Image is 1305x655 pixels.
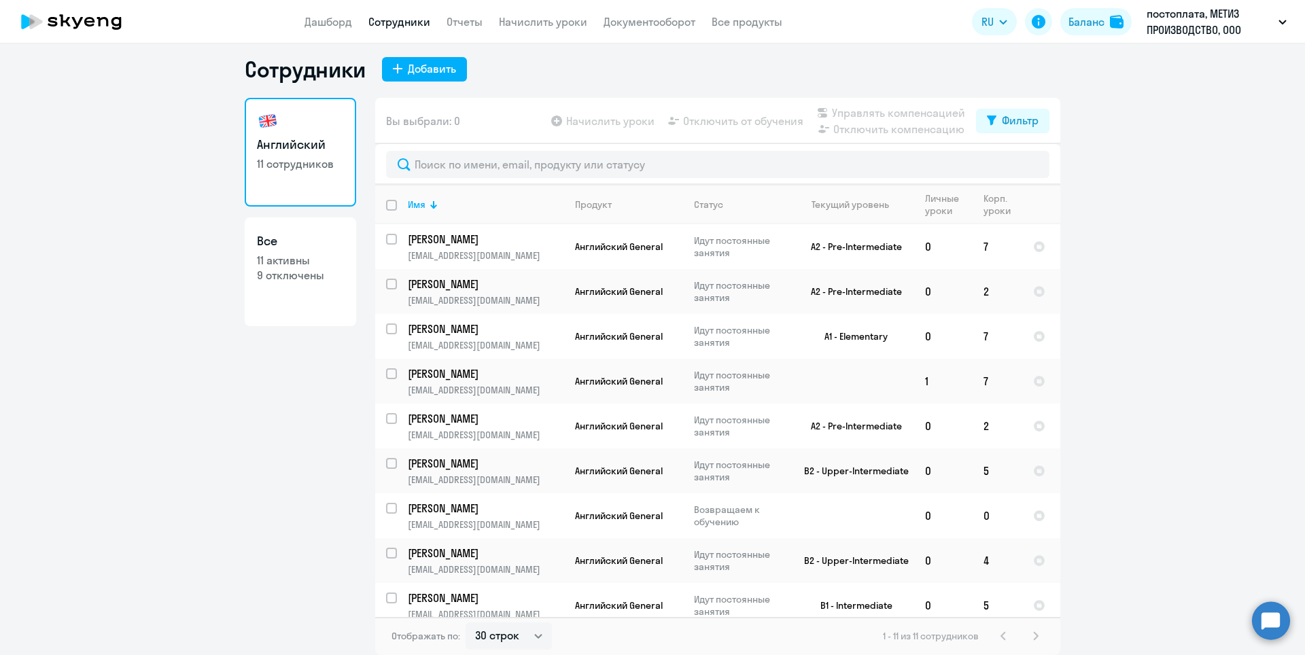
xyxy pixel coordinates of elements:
[799,198,913,211] div: Текущий уровень
[604,15,695,29] a: Документооборот
[788,404,914,448] td: A2 - Pre-Intermediate
[408,456,561,471] p: [PERSON_NAME]
[1140,5,1293,38] button: постоплата, МЕТИЗ ПРОИЗВОДСТВО, ООО
[408,546,563,561] a: [PERSON_NAME]
[914,538,973,583] td: 0
[712,15,782,29] a: Все продукты
[973,314,1022,359] td: 7
[386,113,460,129] span: Вы выбрали: 0
[408,501,561,516] p: [PERSON_NAME]
[925,192,960,217] div: Личные уроки
[386,151,1049,178] input: Поиск по имени, email, продукту или статусу
[694,503,787,528] p: Возвращаем к обучению
[408,411,563,426] a: [PERSON_NAME]
[788,448,914,493] td: B2 - Upper-Intermediate
[984,192,1022,217] div: Корп. уроки
[408,518,563,531] p: [EMAIL_ADDRESS][DOMAIN_NAME]
[788,314,914,359] td: A1 - Elementary
[245,217,356,326] a: Все11 активны9 отключены
[788,538,914,583] td: B2 - Upper-Intermediate
[575,420,663,432] span: Английский General
[1068,14,1104,30] div: Баланс
[408,366,561,381] p: [PERSON_NAME]
[973,224,1022,269] td: 7
[575,285,663,298] span: Английский General
[408,232,563,247] a: [PERSON_NAME]
[575,330,663,342] span: Английский General
[408,411,561,426] p: [PERSON_NAME]
[257,110,279,132] img: english
[914,359,973,404] td: 1
[408,232,561,247] p: [PERSON_NAME]
[575,599,663,612] span: Английский General
[408,384,563,396] p: [EMAIL_ADDRESS][DOMAIN_NAME]
[257,156,344,171] p: 11 сотрудников
[408,429,563,441] p: [EMAIL_ADDRESS][DOMAIN_NAME]
[694,459,787,483] p: Идут постоянные занятия
[408,339,563,351] p: [EMAIL_ADDRESS][DOMAIN_NAME]
[447,15,483,29] a: Отчеты
[973,404,1022,448] td: 2
[408,60,456,77] div: Добавить
[972,8,1017,35] button: RU
[694,369,787,393] p: Идут постоянные занятия
[575,465,663,477] span: Английский General
[914,448,973,493] td: 0
[914,269,973,314] td: 0
[925,192,972,217] div: Личные уроки
[408,294,563,306] p: [EMAIL_ADDRESS][DOMAIN_NAME]
[973,583,1022,628] td: 5
[408,456,563,471] a: [PERSON_NAME]
[499,15,587,29] a: Начислить уроки
[245,98,356,207] a: Английский11 сотрудников
[973,538,1022,583] td: 4
[408,590,563,605] a: [PERSON_NAME]
[575,554,663,567] span: Английский General
[694,324,787,349] p: Идут постоянные занятия
[694,593,787,618] p: Идут постоянные занятия
[408,563,563,576] p: [EMAIL_ADDRESS][DOMAIN_NAME]
[408,321,561,336] p: [PERSON_NAME]
[575,198,682,211] div: Продукт
[914,404,973,448] td: 0
[694,414,787,438] p: Идут постоянные занятия
[368,15,430,29] a: Сотрудники
[575,375,663,387] span: Английский General
[245,56,366,83] h1: Сотрудники
[1147,5,1273,38] p: постоплата, МЕТИЗ ПРОИЗВОДСТВО, ООО
[973,493,1022,538] td: 0
[694,548,787,573] p: Идут постоянные занятия
[694,198,787,211] div: Статус
[914,583,973,628] td: 0
[391,630,460,642] span: Отображать по:
[973,269,1022,314] td: 2
[408,277,563,291] a: [PERSON_NAME]
[1110,15,1124,29] img: balance
[304,15,352,29] a: Дашборд
[788,583,914,628] td: B1 - Intermediate
[408,277,561,291] p: [PERSON_NAME]
[1060,8,1132,35] button: Балансbalance
[408,546,561,561] p: [PERSON_NAME]
[984,192,1011,217] div: Корп. уроки
[788,224,914,269] td: A2 - Pre-Intermediate
[257,253,344,268] p: 11 активны
[575,510,663,522] span: Английский General
[408,321,563,336] a: [PERSON_NAME]
[408,198,425,211] div: Имя
[914,314,973,359] td: 0
[575,241,663,253] span: Английский General
[694,198,723,211] div: Статус
[257,232,344,250] h3: Все
[976,109,1049,133] button: Фильтр
[408,608,563,620] p: [EMAIL_ADDRESS][DOMAIN_NAME]
[408,501,563,516] a: [PERSON_NAME]
[408,249,563,262] p: [EMAIL_ADDRESS][DOMAIN_NAME]
[408,590,561,605] p: [PERSON_NAME]
[694,279,787,304] p: Идут постоянные занятия
[408,474,563,486] p: [EMAIL_ADDRESS][DOMAIN_NAME]
[575,198,612,211] div: Продукт
[914,224,973,269] td: 0
[812,198,889,211] div: Текущий уровень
